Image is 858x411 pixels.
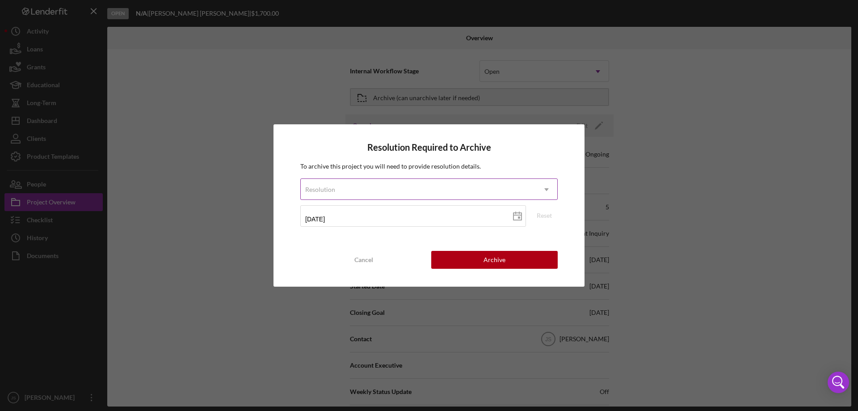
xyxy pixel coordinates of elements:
div: Resolution [305,186,335,193]
button: Archive [431,251,558,269]
div: Open Intercom Messenger [828,372,849,393]
button: Reset [531,209,558,222]
div: Cancel [354,251,373,269]
div: Archive [484,251,505,269]
p: To archive this project you will need to provide resolution details. [300,161,558,171]
button: Cancel [300,251,427,269]
div: Reset [537,209,552,222]
h4: Resolution Required to Archive [300,142,558,153]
